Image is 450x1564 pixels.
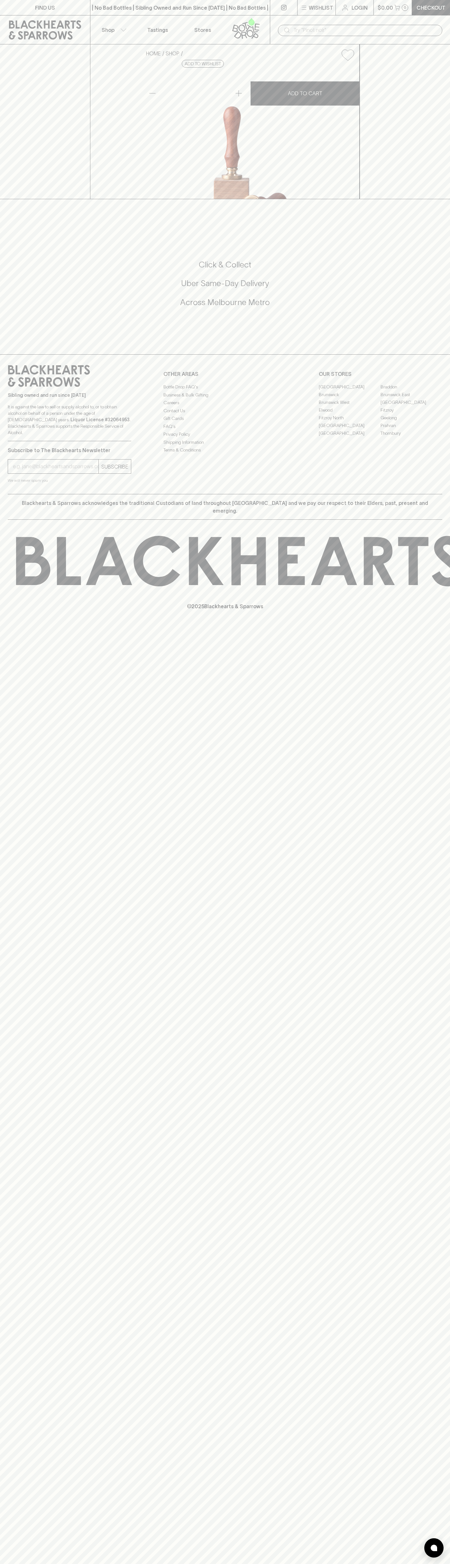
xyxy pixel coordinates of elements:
[417,4,445,12] p: Checkout
[8,404,131,436] p: It is against the law to sell or supply alcohol to, or to obtain alcohol on behalf of a person un...
[381,383,442,391] a: Braddon
[180,15,225,44] a: Stores
[352,4,368,12] p: Login
[404,6,406,9] p: 0
[378,4,393,12] p: $0.00
[381,406,442,414] a: Fitzroy
[319,406,381,414] a: Elwood
[182,60,224,68] button: Add to wishlist
[163,407,287,414] a: Contact Us
[13,499,437,515] p: Blackhearts & Sparrows acknowledges the traditional Custodians of land throughout [GEOGRAPHIC_DAT...
[8,392,131,398] p: Sibling owned and run since [DATE]
[8,234,442,341] div: Call to action block
[381,414,442,422] a: Geelong
[163,415,287,423] a: Gift Cards
[147,26,168,34] p: Tastings
[339,47,357,63] button: Add to wishlist
[101,463,128,470] p: SUBSCRIBE
[141,66,359,199] img: 34257.png
[381,429,442,437] a: Thornbury
[163,383,287,391] a: Bottle Drop FAQ's
[319,429,381,437] a: [GEOGRAPHIC_DATA]
[8,259,442,270] h5: Click & Collect
[288,89,322,97] p: ADD TO CART
[163,446,287,454] a: Terms & Conditions
[293,25,437,35] input: Try "Pinot noir"
[319,398,381,406] a: Brunswick West
[319,383,381,391] a: [GEOGRAPHIC_DATA]
[163,438,287,446] a: Shipping Information
[431,1545,437,1551] img: bubble-icon
[135,15,180,44] a: Tastings
[35,4,55,12] p: FIND US
[8,477,131,484] p: We will never spam you
[163,391,287,399] a: Business & Bulk Gifting
[194,26,211,34] p: Stores
[163,431,287,438] a: Privacy Policy
[146,51,161,56] a: HOME
[319,391,381,398] a: Brunswick
[309,4,333,12] p: Wishlist
[319,370,442,378] p: OUR STORES
[381,422,442,429] a: Prahran
[381,391,442,398] a: Brunswick East
[102,26,115,34] p: Shop
[163,399,287,407] a: Careers
[8,446,131,454] p: Subscribe to The Blackhearts Newsletter
[70,417,130,422] strong: Liquor License #32064953
[381,398,442,406] a: [GEOGRAPHIC_DATA]
[166,51,179,56] a: SHOP
[319,414,381,422] a: Fitzroy North
[99,460,131,473] button: SUBSCRIBE
[13,461,98,472] input: e.g. jane@blackheartsandsparrows.com.au
[90,15,135,44] button: Shop
[8,297,442,308] h5: Across Melbourne Metro
[319,422,381,429] a: [GEOGRAPHIC_DATA]
[251,81,360,106] button: ADD TO CART
[163,423,287,430] a: FAQ's
[8,278,442,289] h5: Uber Same-Day Delivery
[163,370,287,378] p: OTHER AREAS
